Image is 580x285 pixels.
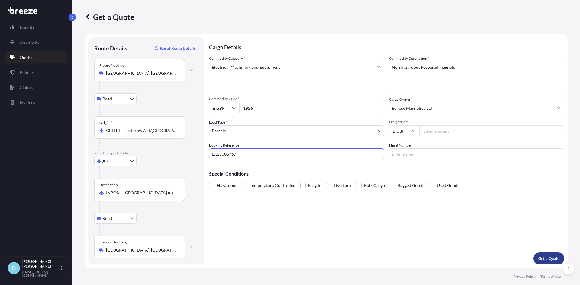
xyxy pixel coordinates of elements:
p: Cargo Details [209,37,564,55]
p: Get a Quote [85,12,134,22]
p: Reset Route Details [160,45,196,51]
a: Terms of Use [540,274,561,279]
a: Claims [5,81,67,93]
button: Select transport [94,93,137,104]
label: Commodity Category [209,55,245,62]
p: Invoices [20,100,35,106]
p: Insights [20,24,34,30]
input: Destination [106,190,177,196]
span: Livestock [334,181,351,190]
p: Get a Quote [538,255,559,261]
span: Commodity Value [209,97,384,101]
div: Place of Discharge [99,240,128,245]
span: Bulk Cargo [364,181,385,190]
a: Policies [5,66,67,78]
label: Flight Number [389,142,412,148]
span: Temperature Controlled [250,181,295,190]
p: [PERSON_NAME] [PERSON_NAME] [22,259,60,269]
p: Claims [20,84,33,90]
input: Select a commodity type [209,62,373,72]
input: Type amount [239,103,384,113]
label: Commodity Description [389,55,429,62]
span: Road [102,215,112,221]
div: Origin [99,120,112,125]
span: Road [102,96,112,102]
span: Bagged Goods [398,181,424,190]
a: Insights [5,21,67,33]
span: Air [102,158,108,164]
button: Show suggestions [553,103,564,113]
button: Show suggestions [373,62,384,72]
input: Enter name [389,148,564,159]
input: Your internal reference [209,148,384,159]
p: Policies [20,69,34,75]
a: Shipments [5,36,67,48]
a: Invoices [5,97,67,109]
p: Special Conditions [209,171,564,176]
button: Select transport [94,213,137,224]
button: Parcels [209,125,384,136]
label: Booking Reference [209,142,239,148]
label: Cargo Owner [389,97,413,103]
p: Shipments [20,39,39,45]
div: Destination [99,182,121,187]
span: D [12,265,16,271]
input: Enter amount [419,125,564,136]
p: Quotes [20,54,33,60]
input: Origin [106,128,177,134]
span: Parcels [212,128,226,134]
span: Hazardous [217,181,237,190]
p: Route Details [94,45,127,52]
p: Main transport mode [94,151,198,156]
button: Select transport [94,156,137,166]
a: Privacy Policy [514,274,536,279]
button: Reset Route Details [152,43,198,53]
span: Load Type [209,119,227,125]
p: [EMAIL_ADDRESS][DOMAIN_NAME] [22,270,60,277]
input: Place of Discharge [106,247,177,253]
button: Get a Quote [533,252,564,264]
span: Used Goods [437,181,459,190]
span: Fragile [308,181,321,190]
input: Full name [389,103,553,113]
span: Freight Cost [389,119,564,124]
div: Place of loading [99,63,124,68]
input: Place of loading [106,70,177,76]
a: Quotes [5,51,67,63]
